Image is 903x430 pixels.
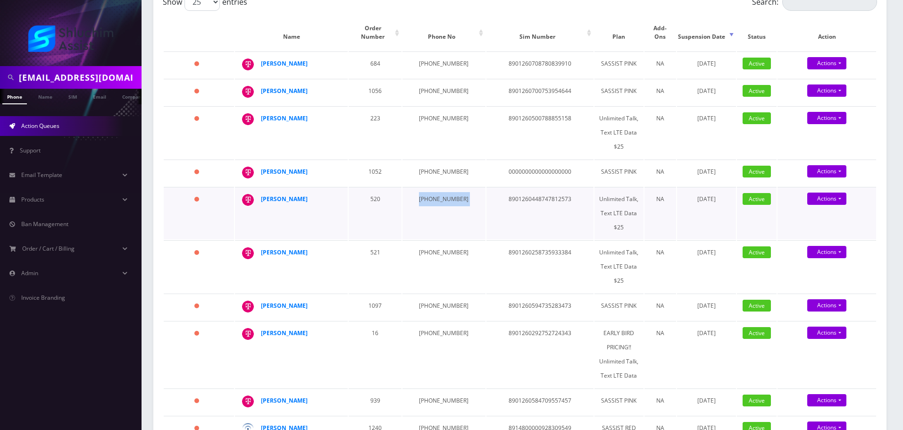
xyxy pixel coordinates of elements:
td: [DATE] [677,294,736,320]
td: [DATE] [677,187,736,239]
td: SASSIST PINK [594,388,644,415]
td: 521 [349,240,401,293]
strong: [PERSON_NAME] [261,396,308,405]
span: Admin [21,269,38,277]
td: Unlimited Talk, Text LTE Data $25 [594,187,644,239]
td: [PHONE_NUMBER] [402,51,485,78]
td: SASSIST PINK [594,294,644,320]
td: SASSIST PINK [594,79,644,105]
div: NA [649,394,671,408]
td: 8901260292752724343 [486,321,594,388]
span: Active [743,300,771,312]
a: [PERSON_NAME] [261,114,308,122]
a: [PERSON_NAME] [261,168,308,176]
a: Actions [807,246,846,258]
td: [PHONE_NUMBER] [402,79,485,105]
span: Products [21,195,44,203]
a: [PERSON_NAME] [261,59,308,67]
td: [DATE] [677,321,736,388]
td: [PHONE_NUMBER] [402,187,485,239]
td: 16 [349,321,401,388]
a: Actions [807,165,846,177]
td: 939 [349,388,401,415]
span: Active [743,193,771,205]
td: [PHONE_NUMBER] [402,294,485,320]
td: [DATE] [677,388,736,415]
td: 0000000000000000000 [486,160,594,186]
div: NA [649,57,671,71]
td: [DATE] [677,106,736,159]
a: Name [33,89,57,103]
span: Email Template [21,171,62,179]
a: [PERSON_NAME] [261,248,308,256]
div: NA [649,111,671,126]
div: NA [649,326,671,340]
td: 1056 [349,79,401,105]
td: [PHONE_NUMBER] [402,106,485,159]
span: Ban Management [21,220,68,228]
div: NA [649,245,671,260]
span: Action Queues [21,122,59,130]
div: NA [649,299,671,313]
td: 1052 [349,160,401,186]
td: Unlimited Talk, Text LTE Data $25 [594,240,644,293]
span: Active [743,58,771,69]
th: Phone No: activate to sort column ascending [402,15,485,51]
td: [DATE] [677,240,736,293]
td: [PHONE_NUMBER] [402,240,485,293]
th: Name [235,15,348,51]
th: Order Number: activate to sort column ascending [349,15,401,51]
td: SASSIST PINK [594,160,644,186]
a: Actions [807,112,846,124]
span: Support [20,146,41,154]
a: Actions [807,193,846,205]
span: Active [743,246,771,258]
td: 520 [349,187,401,239]
td: 1097 [349,294,401,320]
span: Active [743,166,771,177]
td: 8901260448747812573 [486,187,594,239]
td: 8901260258735933384 [486,240,594,293]
td: [PHONE_NUMBER] [402,160,485,186]
td: 223 [349,106,401,159]
th: Plan [594,15,644,51]
span: Active [743,327,771,339]
td: SASSIST PINK [594,51,644,78]
span: Order / Cart / Billing [22,245,75,253]
td: EARLY BIRD PRICING!! Unlimited Talk, Text LTE Data [594,321,644,388]
td: 8901260584709557457 [486,388,594,415]
span: Active [743,85,771,97]
td: [PHONE_NUMBER] [402,388,485,415]
strong: [PERSON_NAME] [261,302,308,310]
td: 8901260594735283473 [486,294,594,320]
a: Actions [807,327,846,339]
a: Actions [807,57,846,69]
td: [PHONE_NUMBER] [402,321,485,388]
span: Active [743,395,771,406]
td: 8901260500788855158 [486,106,594,159]
a: [PERSON_NAME] [261,329,308,337]
div: NA [649,192,671,206]
th: Suspension Date [677,15,736,51]
a: [PERSON_NAME] [261,87,308,95]
td: [DATE] [677,160,736,186]
td: 8901260708780839910 [486,51,594,78]
div: NA [649,165,671,179]
input: Search in Company [19,68,139,86]
a: Phone [2,89,27,104]
a: [PERSON_NAME] [261,195,308,203]
span: Active [743,112,771,124]
a: SIM [64,89,82,103]
td: 684 [349,51,401,78]
a: Email [88,89,111,103]
th: Status [737,15,777,51]
th: Sim Number: activate to sort column ascending [486,15,594,51]
td: Unlimited Talk, Text LTE Data $25 [594,106,644,159]
div: NA [649,84,671,98]
a: Actions [807,299,846,312]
